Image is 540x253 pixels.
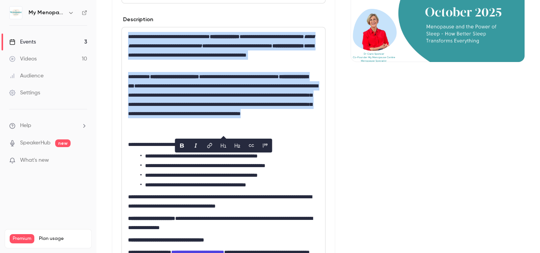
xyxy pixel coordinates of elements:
div: Events [9,38,36,46]
label: Description [121,16,153,23]
span: new [55,139,71,147]
span: Help [20,122,31,130]
div: Settings [9,89,40,97]
div: Audience [9,72,44,80]
span: Plan usage [39,236,87,242]
div: Videos [9,55,37,63]
iframe: Noticeable Trigger [78,157,87,164]
button: blockquote [259,139,272,152]
span: Premium [10,234,34,243]
h6: My Menopause Centre - Wellness Wisdom [29,9,65,17]
img: My Menopause Centre - Wellness Wisdom [10,7,22,19]
span: What's new [20,156,49,164]
button: link [204,139,216,152]
button: bold [176,139,188,152]
button: italic [190,139,202,152]
li: help-dropdown-opener [9,122,87,130]
a: SpeakerHub [20,139,51,147]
